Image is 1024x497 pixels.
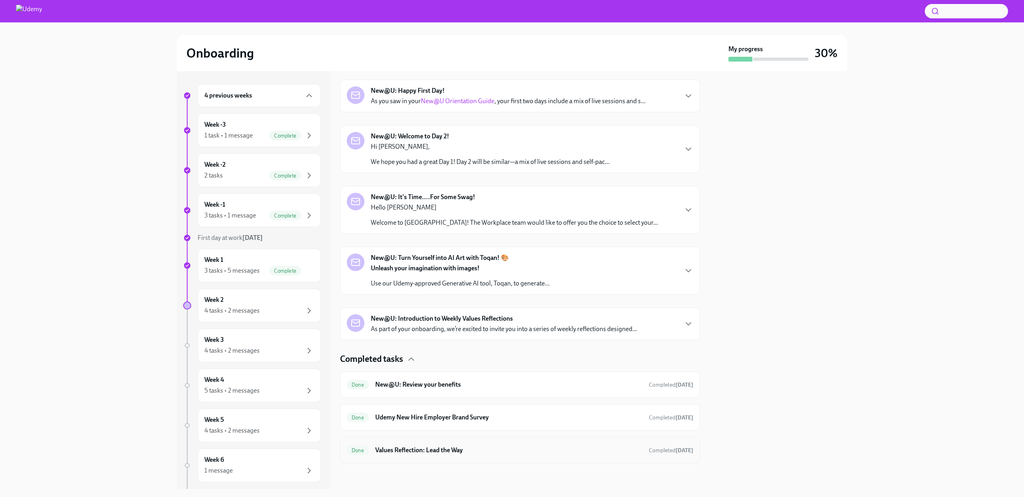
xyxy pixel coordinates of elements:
p: We hope you had a great Day 1! Day 2 will be similar—a mix of live sessions and self-pac... [371,158,610,166]
span: Complete [269,213,301,219]
h6: Week 5 [204,415,224,424]
span: Complete [269,268,301,274]
h6: Week 2 [204,295,224,304]
h6: Week 3 [204,335,224,344]
span: September 17th, 2025 10:06 [649,381,693,389]
strong: [DATE] [242,234,263,242]
div: 2 tasks [204,171,223,180]
strong: New@U: Turn Yourself into AI Art with Toqan! 🎨 [371,253,509,262]
p: Hi [PERSON_NAME], [371,142,610,151]
h6: Week 6 [204,455,224,464]
div: 1 message [204,466,233,475]
p: Welcome to [GEOGRAPHIC_DATA]! The Workplace team would like to offer you the choice to select you... [371,218,658,227]
span: Completed [649,381,693,388]
strong: [DATE] [676,447,693,454]
h6: New@U: Review your benefits [375,380,642,389]
span: Completed [649,414,693,421]
h4: Completed tasks [340,353,403,365]
p: As you saw in your , your first two days include a mix of live sessions and s... [371,97,646,106]
div: 4 tasks • 2 messages [204,306,260,315]
span: September 17th, 2025 10:50 [649,447,693,454]
h2: Onboarding [186,45,254,61]
p: As part of your onboarding, we’re excited to invite you into a series of weekly reflections desig... [371,325,637,333]
div: 4 previous weeks [198,84,321,107]
a: Week 61 message [183,449,321,482]
strong: New@U: Welcome to Day 2! [371,132,449,141]
a: First day at work[DATE] [183,234,321,242]
span: September 10th, 2025 10:34 [649,414,693,421]
span: Done [347,415,369,421]
h6: Udemy New Hire Employer Brand Survey [375,413,642,422]
div: 3 tasks • 1 message [204,211,256,220]
div: 1 task • 1 message [204,131,253,140]
h6: Week 4 [204,375,224,384]
a: Week -31 task • 1 messageComplete [183,114,321,147]
span: Done [347,382,369,388]
p: Hello [PERSON_NAME] [371,203,658,212]
a: Week -22 tasksComplete [183,154,321,187]
span: Done [347,447,369,453]
span: Complete [269,133,301,139]
strong: [DATE] [676,414,693,421]
a: DoneNew@U: Review your benefitsCompleted[DATE] [347,378,693,391]
strong: Unleash your imagination with images! [371,264,480,272]
p: Use our Udemy-approved Generative AI tool, Toqan, to generate... [371,279,550,288]
a: DoneValues Reflection: Lead the WayCompleted[DATE] [347,444,693,457]
div: 5 tasks • 2 messages [204,386,260,395]
strong: My progress [728,45,763,54]
strong: [DATE] [676,381,693,388]
div: Completed tasks [340,353,700,365]
strong: New@U: It's Time....For Some Swag! [371,193,475,202]
a: Week 34 tasks • 2 messages [183,329,321,362]
span: Completed [649,447,693,454]
img: Udemy [16,5,42,18]
div: 4 tasks • 2 messages [204,426,260,435]
a: Week 24 tasks • 2 messages [183,289,321,322]
strong: New@U: Introduction to Weekly Values Reflections [371,314,513,323]
a: Week 13 tasks • 5 messagesComplete [183,249,321,282]
h6: Week -3 [204,120,226,129]
h6: Week 1 [204,255,223,264]
h6: Values Reflection: Lead the Way [375,446,642,455]
a: Week -13 tasks • 1 messageComplete [183,194,321,227]
span: First day at work [198,234,263,242]
a: New@U Orientation Guide [421,97,494,105]
h6: 4 previous weeks [204,91,252,100]
div: 3 tasks • 5 messages [204,266,260,275]
a: DoneUdemy New Hire Employer Brand SurveyCompleted[DATE] [347,411,693,424]
div: 4 tasks • 2 messages [204,346,260,355]
a: Week 54 tasks • 2 messages [183,409,321,442]
h6: Week -1 [204,200,225,209]
h6: Week -2 [204,160,226,169]
strong: New@U: Happy First Day! [371,86,445,95]
span: Complete [269,173,301,179]
a: Week 45 tasks • 2 messages [183,369,321,402]
h3: 30% [815,46,838,60]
